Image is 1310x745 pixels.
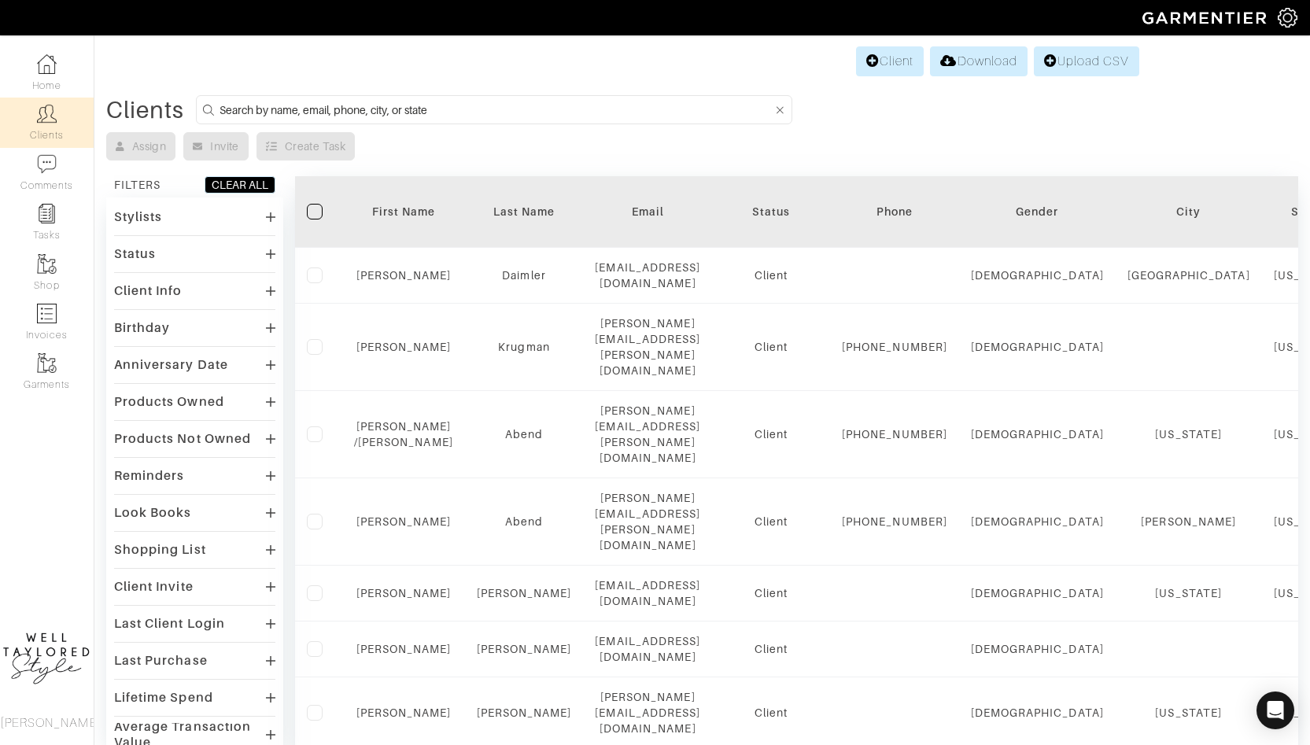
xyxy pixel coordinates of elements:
[1127,514,1250,529] div: [PERSON_NAME]
[114,209,162,225] div: Stylists
[37,54,57,74] img: dashboard-icon-dbcd8f5a0b271acd01030246c82b418ddd0df26cd7fceb0bd07c9910d44c42f6.png
[930,46,1027,76] a: Download
[595,204,700,219] div: Email
[595,315,700,378] div: [PERSON_NAME][EMAIL_ADDRESS][PERSON_NAME][DOMAIN_NAME]
[37,254,57,274] img: garments-icon-b7da505a4dc4fd61783c78ac3ca0ef83fa9d6f193b1c9dc38574b1d14d53ca28.png
[114,246,156,262] div: Status
[724,204,818,219] div: Status
[1034,46,1139,76] a: Upload CSV
[498,341,549,353] a: Krugman
[37,353,57,373] img: garments-icon-b7da505a4dc4fd61783c78ac3ca0ef83fa9d6f193b1c9dc38574b1d14d53ca28.png
[114,283,183,299] div: Client Info
[37,154,57,174] img: comment-icon-a0a6a9ef722e966f86d9cbdc48e553b5cf19dbc54f86b18d962a5391bc8f6eb6.png
[356,341,452,353] a: [PERSON_NAME]
[37,204,57,223] img: reminder-icon-8004d30b9f0a5d33ae49ab947aed9ed385cf756f9e5892f1edd6e32f2345188e.png
[114,468,184,484] div: Reminders
[1127,585,1250,601] div: [US_STATE]
[959,176,1116,248] th: Toggle SortBy
[1135,4,1278,31] img: garmentier-logo-header-white-b43fb05a5012e4ada735d5af1a66efaba907eab6374d6393d1fbf88cb4ef424d.png
[114,542,206,558] div: Shopping List
[971,641,1104,657] div: [DEMOGRAPHIC_DATA]
[106,102,184,118] div: Clients
[842,514,947,529] div: [PHONE_NUMBER]
[477,706,572,719] a: [PERSON_NAME]
[971,339,1104,355] div: [DEMOGRAPHIC_DATA]
[724,339,818,355] div: Client
[37,304,57,323] img: orders-icon-0abe47150d42831381b5fb84f609e132dff9fe21cb692f30cb5eec754e2cba89.png
[356,587,452,599] a: [PERSON_NAME]
[356,515,452,528] a: [PERSON_NAME]
[724,705,818,721] div: Client
[205,176,275,194] button: CLEAR ALL
[342,176,465,248] th: Toggle SortBy
[842,204,947,219] div: Phone
[477,643,572,655] a: [PERSON_NAME]
[1127,705,1250,721] div: [US_STATE]
[477,587,572,599] a: [PERSON_NAME]
[595,633,700,665] div: [EMAIL_ADDRESS][DOMAIN_NAME]
[114,394,224,410] div: Products Owned
[354,204,453,219] div: First Name
[971,514,1104,529] div: [DEMOGRAPHIC_DATA]
[114,357,228,373] div: Anniversary Date
[724,426,818,442] div: Client
[220,100,773,120] input: Search by name, email, phone, city, or state
[1127,426,1250,442] div: [US_STATE]
[114,177,161,193] div: FILTERS
[595,260,700,291] div: [EMAIL_ADDRESS][DOMAIN_NAME]
[356,643,452,655] a: [PERSON_NAME]
[595,577,700,609] div: [EMAIL_ADDRESS][DOMAIN_NAME]
[971,585,1104,601] div: [DEMOGRAPHIC_DATA]
[212,177,268,193] div: CLEAR ALL
[114,690,213,706] div: Lifetime Spend
[971,426,1104,442] div: [DEMOGRAPHIC_DATA]
[356,269,452,282] a: [PERSON_NAME]
[724,514,818,529] div: Client
[842,339,947,355] div: [PHONE_NUMBER]
[595,689,700,736] div: [PERSON_NAME][EMAIL_ADDRESS][DOMAIN_NAME]
[114,505,192,521] div: Look Books
[114,320,170,336] div: Birthday
[724,585,818,601] div: Client
[1278,8,1297,28] img: gear-icon-white-bd11855cb880d31180b6d7d6211b90ccbf57a29d726f0c71d8c61bd08dd39cc2.png
[971,705,1104,721] div: [DEMOGRAPHIC_DATA]
[595,490,700,553] div: [PERSON_NAME][EMAIL_ADDRESS][PERSON_NAME][DOMAIN_NAME]
[712,176,830,248] th: Toggle SortBy
[356,706,452,719] a: [PERSON_NAME]
[114,616,225,632] div: Last Client Login
[114,653,208,669] div: Last Purchase
[477,204,572,219] div: Last Name
[505,515,543,528] a: Abend
[465,176,584,248] th: Toggle SortBy
[1127,204,1250,219] div: City
[724,267,818,283] div: Client
[724,641,818,657] div: Client
[856,46,924,76] a: Client
[37,104,57,124] img: clients-icon-6bae9207a08558b7cb47a8932f037763ab4055f8c8b6bfacd5dc20c3e0201464.png
[505,428,543,441] a: Abend
[354,420,453,448] a: [PERSON_NAME] /[PERSON_NAME]
[971,267,1104,283] div: [DEMOGRAPHIC_DATA]
[971,204,1104,219] div: Gender
[1127,267,1250,283] div: [GEOGRAPHIC_DATA]
[502,269,545,282] a: Daimler
[595,403,700,466] div: [PERSON_NAME][EMAIL_ADDRESS][PERSON_NAME][DOMAIN_NAME]
[114,431,251,447] div: Products Not Owned
[114,579,194,595] div: Client Invite
[1256,692,1294,729] div: Open Intercom Messenger
[842,426,947,442] div: [PHONE_NUMBER]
